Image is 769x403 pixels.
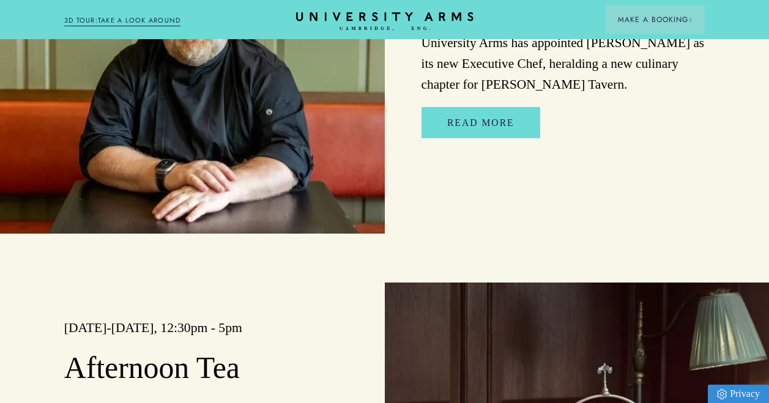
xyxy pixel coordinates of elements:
img: Arrow icon [688,18,693,22]
a: Home [296,12,474,31]
button: Make a BookingArrow icon [606,5,705,34]
a: Read More [422,107,540,138]
p: University Arms has appointed [PERSON_NAME] as its new Executive Chef, heralding a new culinary c... [422,32,705,95]
a: 3D TOUR:TAKE A LOOK AROUND [64,15,181,26]
h3: [DATE]-[DATE], 12:30pm - 5pm [64,319,348,337]
img: Privacy [717,389,727,399]
a: Privacy [708,385,769,403]
h2: Afternoon Tea [64,350,348,387]
span: Make a Booking [618,14,693,25]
